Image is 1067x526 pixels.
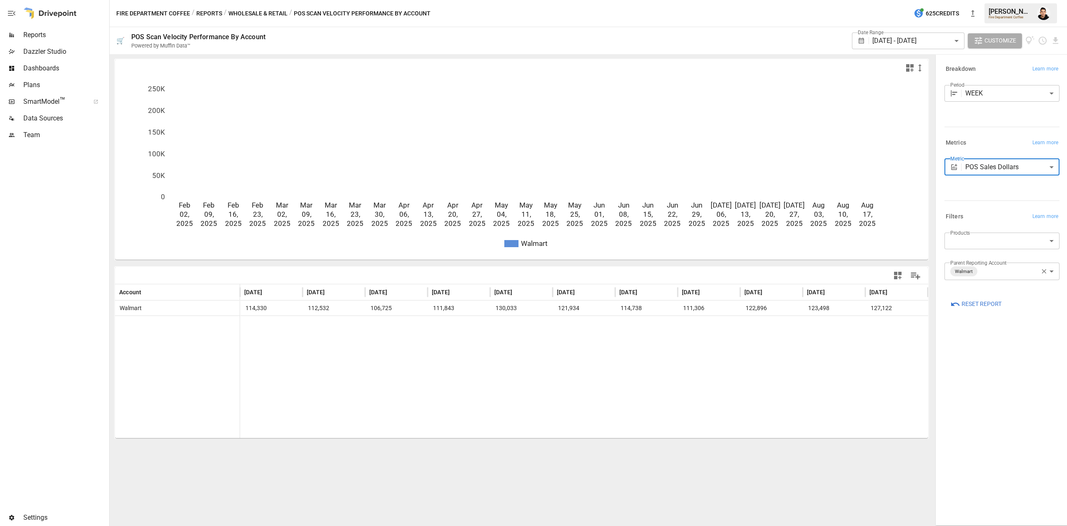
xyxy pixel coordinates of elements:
span: 123,498 [807,301,831,316]
text: Jun [594,201,605,209]
button: Sort [451,286,462,298]
button: Schedule report [1038,36,1047,45]
span: 112,532 [307,301,331,316]
span: [DATE] [432,288,450,296]
text: Feb [179,201,190,209]
text: 13, [423,210,433,218]
text: Jun [618,201,629,209]
span: 106,725 [369,301,393,316]
text: Jun [691,201,702,209]
button: Sort [263,286,275,298]
span: [DATE] [744,288,762,296]
img: Francisco Sanchez [1037,7,1050,20]
text: 2025 [835,219,852,228]
span: Data Sources [23,113,108,123]
text: 2025 [810,219,827,228]
text: 0 [161,193,165,201]
text: 30, [375,210,384,218]
text: 2025 [323,219,339,228]
text: 16, [228,210,238,218]
div: POS Scan Velocity Performance By Account [131,33,265,41]
text: 2025 [396,219,412,228]
span: Team [23,130,108,140]
text: Jun [667,201,678,209]
text: 2025 [761,219,778,228]
text: May [544,201,557,209]
span: SmartModel [23,97,84,107]
text: Mar [300,201,313,209]
text: 08, [619,210,629,218]
text: 20, [765,210,775,218]
text: 03, [814,210,824,218]
h6: Filters [946,212,963,221]
span: ™ [60,95,65,106]
text: Apr [398,201,410,209]
text: 2025 [225,219,242,228]
text: 2025 [713,219,729,228]
text: 27, [472,210,482,218]
text: 100K [148,150,165,158]
button: Sort [576,286,587,298]
span: [DATE] [557,288,575,296]
text: Aug [861,201,874,209]
text: 15, [643,210,653,218]
text: 23, [253,210,263,218]
text: 2025 [444,219,461,228]
text: 02, [180,210,189,218]
div: / [289,8,292,19]
text: Walmart [521,239,548,248]
button: 625Credits [910,6,962,21]
text: 02, [277,210,287,218]
span: Reset Report [962,299,1002,309]
div: [DATE] - [DATE] [872,33,964,49]
text: Apr [471,201,483,209]
text: 29, [692,210,701,218]
span: 121,934 [557,301,581,316]
text: 2025 [664,219,681,228]
text: Mar [325,201,337,209]
div: POS Sales Dollars [965,159,1059,175]
span: 114,738 [619,301,643,316]
span: Walmart [116,305,142,311]
button: Manage Columns [906,266,925,285]
span: [DATE] [369,288,387,296]
text: 13, [741,210,750,218]
text: 27, [789,210,799,218]
text: 2025 [737,219,754,228]
text: 16, [326,210,336,218]
span: Dashboards [23,63,108,73]
div: A chart. [115,76,929,260]
text: Mar [276,201,288,209]
text: 2025 [469,219,486,228]
button: Fire Department Coffee [116,8,190,19]
text: [DATE] [784,201,805,209]
button: View documentation [1025,33,1035,48]
h6: Metrics [946,138,966,148]
text: 150K [148,128,165,136]
span: 130,033 [494,301,518,316]
span: 111,843 [432,301,456,316]
text: 2025 [689,219,705,228]
span: Account [119,288,141,296]
text: 250K [148,85,165,93]
span: [DATE] [619,288,637,296]
text: May [568,201,581,209]
text: 2025 [566,219,583,228]
label: Products [950,229,970,236]
text: Mar [373,201,386,209]
span: [DATE] [244,288,262,296]
div: / [224,8,227,19]
button: Reset Report [944,297,1007,312]
text: 2025 [298,219,315,228]
span: Reports [23,30,108,40]
text: 09, [204,210,214,218]
text: 20, [448,210,458,218]
text: 22, [668,210,677,218]
div: WEEK [965,85,1059,102]
button: Download report [1051,36,1060,45]
text: 2025 [347,219,363,228]
text: 2025 [859,219,876,228]
text: 2025 [591,219,608,228]
button: Sort [388,286,400,298]
text: 09, [302,210,311,218]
